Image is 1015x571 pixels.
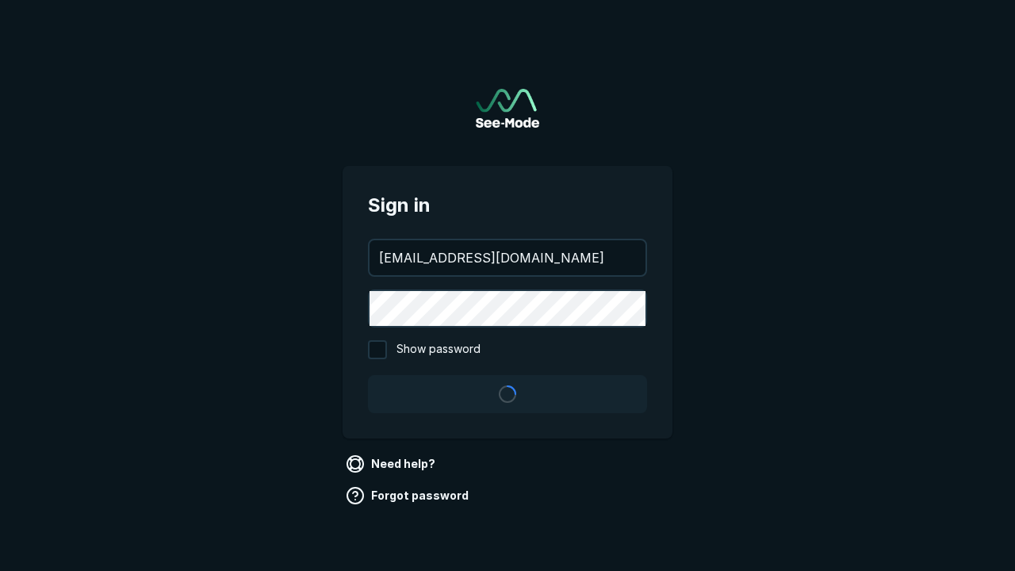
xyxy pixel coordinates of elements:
span: Show password [396,340,481,359]
img: See-Mode Logo [476,89,539,128]
input: your@email.com [370,240,645,275]
a: Need help? [343,451,442,477]
span: Sign in [368,191,647,220]
a: Go to sign in [476,89,539,128]
a: Forgot password [343,483,475,508]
